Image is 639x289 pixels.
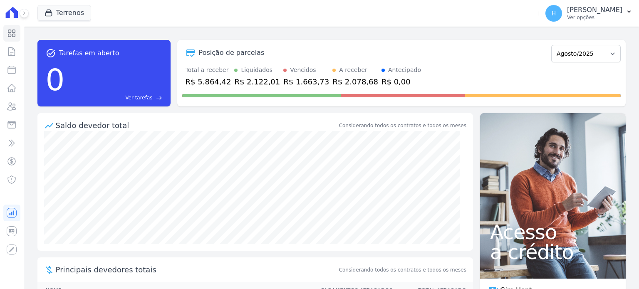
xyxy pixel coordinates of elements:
[539,2,639,25] button: H [PERSON_NAME] Ver opções
[241,66,272,74] div: Liquidados
[381,76,421,87] div: R$ 0,00
[339,122,466,129] div: Considerando todos os contratos e todos os meses
[388,66,421,74] div: Antecipado
[339,266,466,274] span: Considerando todos os contratos e todos os meses
[186,76,231,87] div: R$ 5.864,42
[339,66,367,74] div: A receber
[199,48,265,58] div: Posição de parcelas
[59,48,119,58] span: Tarefas em aberto
[56,264,337,275] span: Principais devedores totais
[37,5,92,21] button: Terrenos
[283,76,329,87] div: R$ 1.663,73
[125,94,152,101] span: Ver tarefas
[68,94,162,101] a: Ver tarefas east
[56,120,337,131] div: Saldo devedor total
[46,48,56,58] span: task_alt
[552,10,556,16] span: H
[567,6,622,14] p: [PERSON_NAME]
[186,66,231,74] div: Total a receber
[46,58,65,101] div: 0
[567,14,622,21] p: Ver opções
[156,95,162,101] span: east
[490,242,616,262] span: a crédito
[332,76,378,87] div: R$ 2.078,68
[234,76,280,87] div: R$ 2.122,01
[290,66,316,74] div: Vencidos
[490,222,616,242] span: Acesso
